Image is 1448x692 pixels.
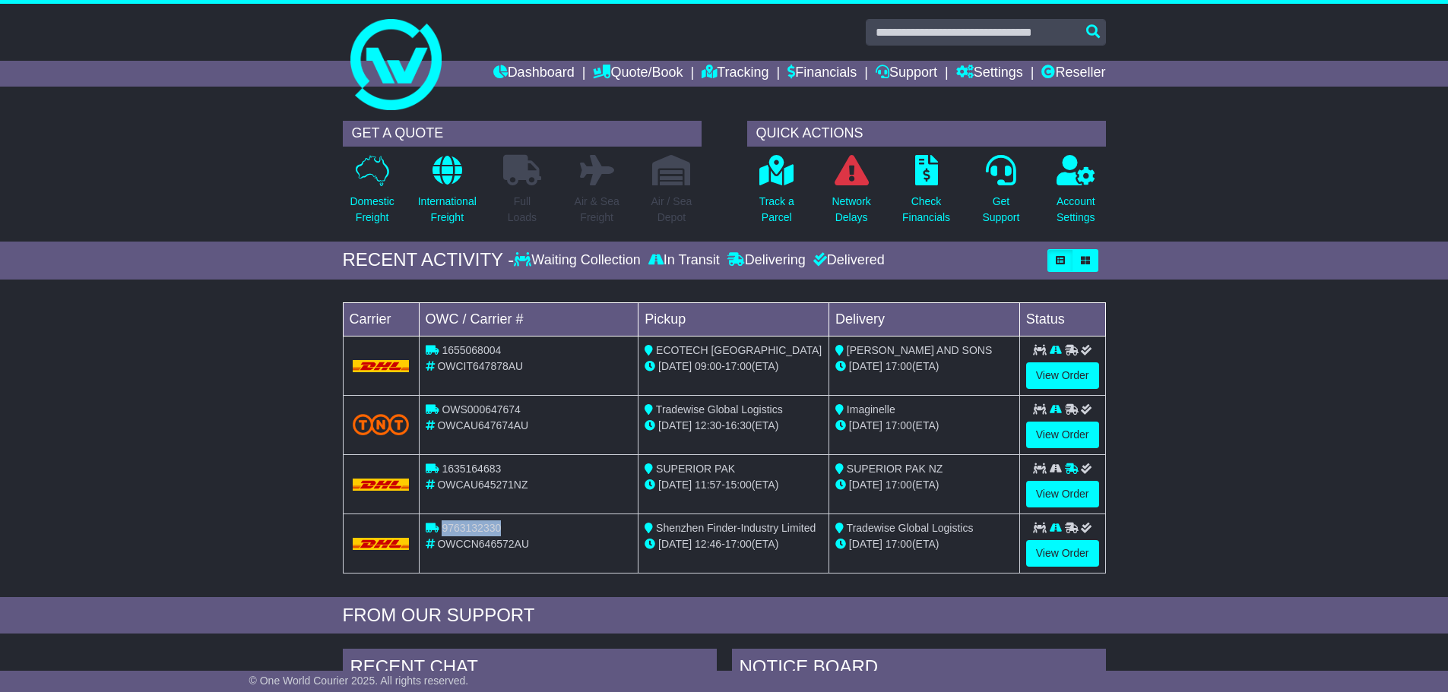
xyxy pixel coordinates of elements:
span: 1655068004 [442,344,501,356]
p: Account Settings [1057,194,1095,226]
div: (ETA) [835,359,1013,374]
div: - (ETA) [645,418,822,434]
span: 17:00 [725,538,752,550]
td: Carrier [343,302,419,336]
p: Network Delays [832,194,870,226]
a: View Order [1026,481,1099,507]
span: [DATE] [658,419,692,431]
span: OWCAU645271NZ [437,479,528,491]
span: OWCCN646572AU [437,538,529,550]
p: Air & Sea Freight [575,194,619,226]
p: Air / Sea Depot [651,194,692,226]
div: (ETA) [835,418,1013,434]
p: Full Loads [503,194,541,226]
span: 1635164683 [442,463,501,475]
span: SUPERIOR PAK [656,463,735,475]
img: DHL.png [353,538,410,550]
div: GET A QUOTE [343,121,702,147]
img: DHL.png [353,360,410,372]
div: RECENT ACTIVITY - [343,249,515,271]
td: Pickup [638,302,829,336]
div: In Transit [645,252,724,269]
span: Shenzhen Finder-Industry Limited [656,522,816,534]
div: FROM OUR SUPPORT [343,605,1106,627]
a: Reseller [1041,61,1105,87]
div: (ETA) [835,477,1013,493]
span: SUPERIOR PAK NZ [847,463,943,475]
td: Delivery [829,302,1019,336]
div: QUICK ACTIONS [747,121,1106,147]
p: Track a Parcel [759,194,794,226]
span: [DATE] [849,419,882,431]
a: Tracking [702,61,768,87]
span: 12:46 [695,538,721,550]
div: - (ETA) [645,477,822,493]
p: Domestic Freight [350,194,394,226]
div: - (ETA) [645,536,822,552]
span: OWCAU647674AU [437,419,528,431]
span: 17:00 [886,419,912,431]
a: Financials [787,61,857,87]
a: NetworkDelays [831,154,871,234]
span: 17:00 [886,538,912,550]
span: 17:00 [886,479,912,491]
span: 15:00 [725,479,752,491]
img: DHL.png [353,479,410,491]
p: Get Support [982,194,1019,226]
span: 9763132330 [442,522,501,534]
a: DomesticFreight [349,154,394,234]
a: Dashboard [493,61,575,87]
span: Imaginelle [847,403,895,416]
a: View Order [1026,422,1099,448]
span: 11:57 [695,479,721,491]
a: Support [876,61,937,87]
div: NOTICE BOARD [732,649,1106,690]
a: GetSupport [981,154,1020,234]
a: Settings [956,61,1023,87]
span: 17:00 [886,360,912,372]
a: InternationalFreight [417,154,477,234]
td: Status [1019,302,1105,336]
span: OWCIT647878AU [437,360,523,372]
span: © One World Courier 2025. All rights reserved. [249,675,469,687]
span: 09:00 [695,360,721,372]
span: OWS000647674 [442,403,521,416]
div: Delivered [810,252,885,269]
span: 12:30 [695,419,721,431]
span: [DATE] [658,538,692,550]
span: [DATE] [849,538,882,550]
div: (ETA) [835,536,1013,552]
div: Delivering [724,252,810,269]
span: [DATE] [658,360,692,372]
a: Quote/Book [593,61,683,87]
div: RECENT CHAT [343,649,717,690]
span: Tradewise Global Logistics [847,522,974,534]
div: Waiting Collection [514,252,644,269]
div: - (ETA) [645,359,822,374]
a: View Order [1026,362,1099,389]
span: [PERSON_NAME] AND SONS [847,344,992,356]
img: TNT_Domestic.png [353,414,410,434]
p: Check Financials [902,194,950,226]
p: International Freight [418,194,477,226]
a: View Order [1026,540,1099,567]
span: 16:30 [725,419,752,431]
span: [DATE] [658,479,692,491]
span: ECOTECH [GEOGRAPHIC_DATA] [656,344,822,356]
span: Tradewise Global Logistics [656,403,783,416]
a: AccountSettings [1056,154,1096,234]
span: 17:00 [725,360,752,372]
span: [DATE] [849,360,882,372]
a: CheckFinancials [901,154,951,234]
a: Track aParcel [759,154,795,234]
span: [DATE] [849,479,882,491]
td: OWC / Carrier # [419,302,638,336]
